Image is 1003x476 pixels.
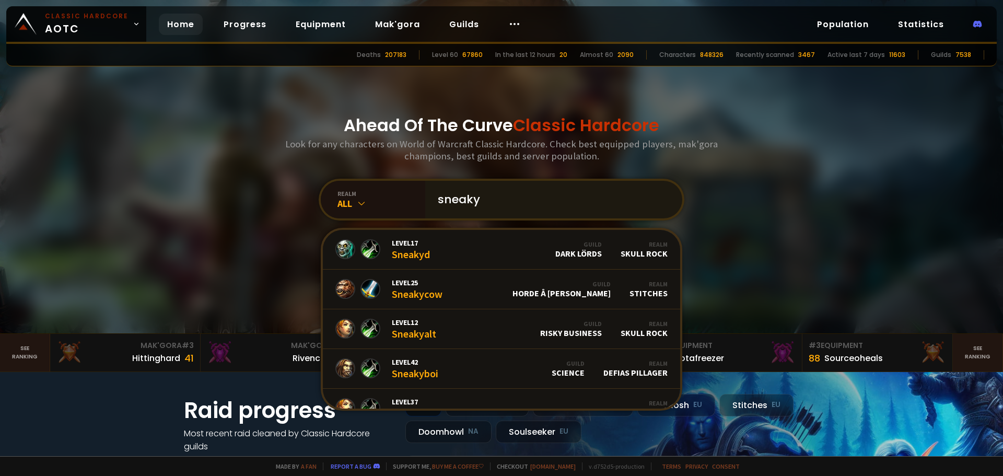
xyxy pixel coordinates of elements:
span: Level 37 [392,397,440,407]
span: Checkout [490,462,576,470]
div: Defias Pillager [603,359,668,378]
a: Classic HardcoreAOTC [6,6,146,42]
span: Level 42 [392,357,438,367]
a: Level37SneakybchRealmSkull Rock [323,389,680,428]
div: Guild [555,240,602,248]
div: Skull Rock [621,399,668,417]
div: Characters [659,50,696,60]
div: 848326 [700,50,724,60]
div: Skull Rock [621,240,668,259]
span: # 3 [809,340,821,351]
div: 207183 [385,50,406,60]
div: Science [552,359,585,378]
a: Equipment [287,14,354,35]
a: Level12SneakyaltGuildRisky BusinessRealmSkull Rock [323,309,680,349]
div: Active last 7 days [827,50,885,60]
span: Support me, [386,462,484,470]
a: Level42SneakyboiGuildScienceRealmDefias Pillager [323,349,680,389]
div: Stitches [629,280,668,298]
a: Privacy [685,462,708,470]
div: Soulseeker [496,421,581,443]
span: v. d752d5 - production [582,462,645,470]
a: Mak'gora [367,14,428,35]
a: a fan [301,462,317,470]
a: Buy me a coffee [432,462,484,470]
div: Sneakyd [392,238,430,261]
div: 11603 [889,50,905,60]
span: Level 12 [392,318,436,327]
a: Home [159,14,203,35]
a: Level25SneakycowGuildHorde å [PERSON_NAME]RealmStitches [323,270,680,309]
a: Progress [215,14,275,35]
small: Classic Hardcore [45,11,129,21]
span: Level 17 [392,238,430,248]
div: Guilds [931,50,951,60]
div: Dark Lörds [555,240,602,259]
a: Seeranking [953,334,1003,371]
div: 41 [184,351,194,365]
div: Risky Business [540,320,602,338]
a: Mak'Gora#3Hittinghard41 [50,334,201,371]
h3: Look for any characters on World of Warcraft Classic Hardcore. Check best equipped players, mak'g... [281,138,722,162]
a: Report a bug [331,462,371,470]
a: See all progress [184,454,252,466]
small: EU [772,400,780,410]
div: Guild [540,320,602,328]
span: # 3 [182,340,194,351]
a: [DOMAIN_NAME] [530,462,576,470]
div: 88 [809,351,820,365]
small: NA [468,426,479,437]
div: Sneakycow [392,278,442,300]
div: 67860 [462,50,483,60]
div: Doomhowl [405,421,492,443]
a: Statistics [890,14,952,35]
div: 3467 [798,50,815,60]
a: Guilds [441,14,487,35]
a: #2Equipment88Notafreezer [652,334,802,371]
div: realm [337,190,425,198]
div: Realm [629,280,668,288]
div: Skull Rock [621,320,668,338]
div: Mak'Gora [207,340,344,351]
div: Realm [621,320,668,328]
div: Stitches [719,394,794,416]
div: Equipment [809,340,946,351]
div: All [337,198,425,210]
div: Notafreezer [674,352,724,365]
h1: Raid progress [184,394,393,427]
div: Realm [621,240,668,248]
div: Sneakyboi [392,357,438,380]
div: Recently scanned [736,50,794,60]
div: Level 60 [432,50,458,60]
div: Nek'Rosh [637,394,715,416]
div: Guild [512,280,611,288]
small: EU [693,400,702,410]
span: Classic Hardcore [513,113,659,137]
input: Search a character... [431,181,670,218]
h1: Ahead Of The Curve [344,113,659,138]
div: Mak'Gora [56,340,194,351]
div: Almost 60 [580,50,613,60]
a: Population [809,14,877,35]
div: Realm [603,359,668,367]
div: Rivench [293,352,325,365]
div: Guild [552,359,585,367]
div: Sneakyalt [392,318,436,340]
a: Consent [712,462,740,470]
h4: Most recent raid cleaned by Classic Hardcore guilds [184,427,393,453]
div: Sourceoheals [824,352,883,365]
div: Equipment [658,340,796,351]
div: 2090 [617,50,634,60]
span: Made by [270,462,317,470]
span: AOTC [45,11,129,37]
div: Sneakybch [392,397,440,420]
div: 7538 [955,50,971,60]
div: Realm [621,399,668,407]
a: Mak'Gora#2Rivench100 [201,334,351,371]
div: Horde å [PERSON_NAME] [512,280,611,298]
div: In the last 12 hours [495,50,555,60]
div: Hittinghard [132,352,180,365]
div: Deaths [357,50,381,60]
small: EU [559,426,568,437]
span: Level 25 [392,278,442,287]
